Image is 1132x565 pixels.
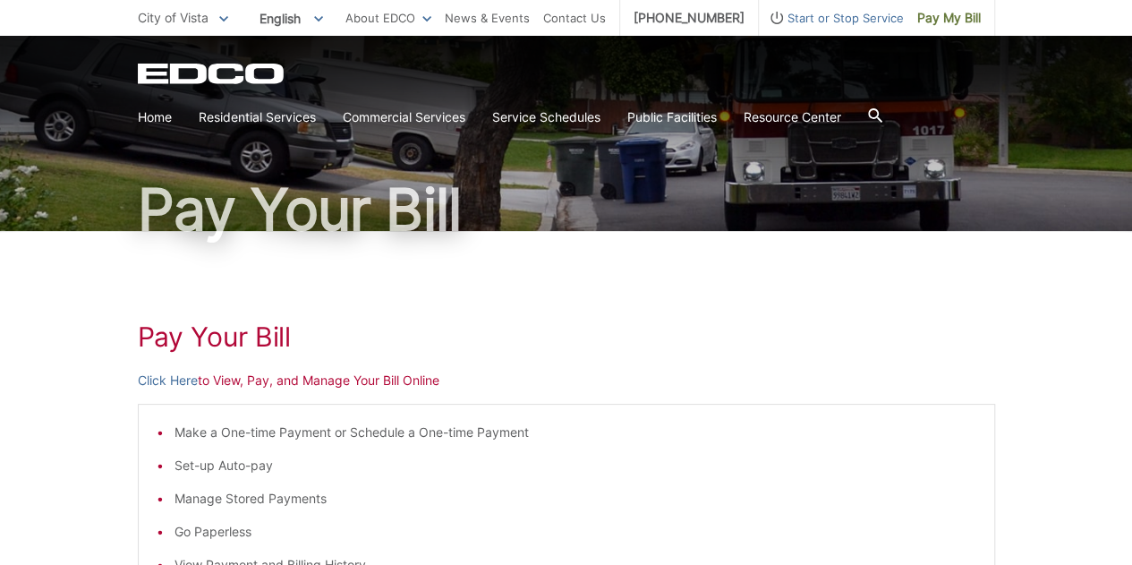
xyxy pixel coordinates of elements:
[138,10,209,25] span: City of Vista
[174,489,976,509] li: Manage Stored Payments
[138,107,172,127] a: Home
[543,8,606,28] a: Contact Us
[345,8,431,28] a: About EDCO
[138,371,995,390] p: to View, Pay, and Manage Your Bill Online
[492,107,600,127] a: Service Schedules
[343,107,465,127] a: Commercial Services
[138,321,995,353] h1: Pay Your Bill
[917,8,981,28] span: Pay My Bill
[445,8,530,28] a: News & Events
[174,423,976,442] li: Make a One-time Payment or Schedule a One-time Payment
[199,107,316,127] a: Residential Services
[138,63,286,84] a: EDCD logo. Return to the homepage.
[138,181,995,238] h1: Pay Your Bill
[174,522,976,542] li: Go Paperless
[174,456,976,475] li: Set-up Auto-pay
[138,371,198,390] a: Click Here
[627,107,717,127] a: Public Facilities
[744,107,841,127] a: Resource Center
[246,4,336,33] span: English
